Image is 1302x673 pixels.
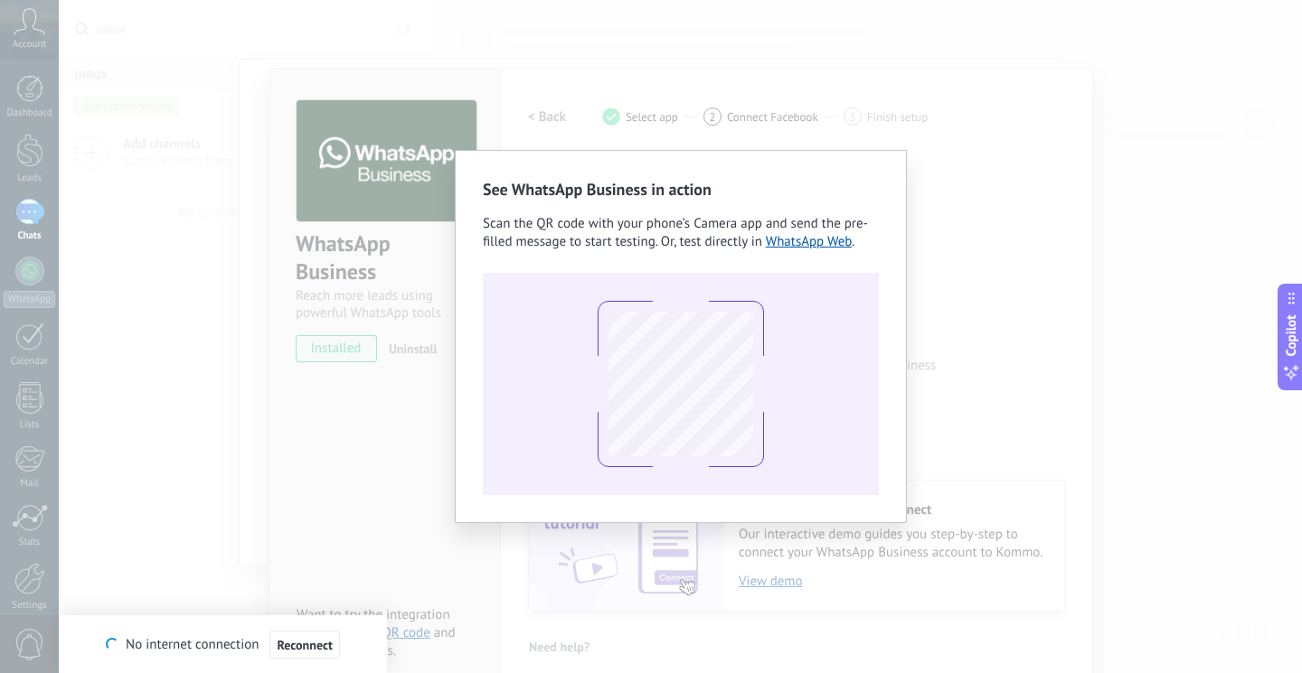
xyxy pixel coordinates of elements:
[766,233,853,250] a: WhatsApp Web
[1282,314,1300,356] span: Copilot
[106,630,340,659] div: No internet connection
[277,639,332,651] span: Reconnect
[269,631,339,659] button: Reconnect
[483,215,868,250] span: Scan the QR code with your phone’s Camera app and send the pre-filled message to start testing. O...
[483,215,879,251] div: .
[483,178,879,201] h2: See WhatsApp Business in action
